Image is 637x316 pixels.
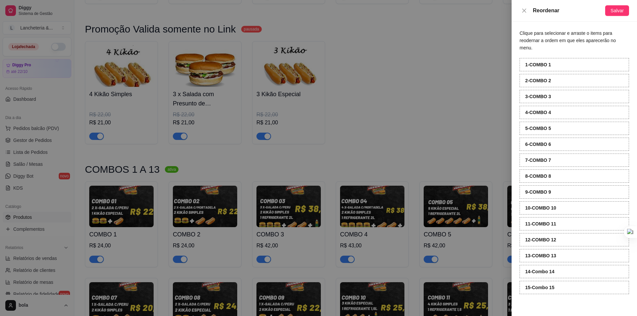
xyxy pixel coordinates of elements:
button: Salvar [605,5,629,16]
strong: 7 - COMBO 7 [525,158,551,163]
strong: 2 - COMBO 2 [525,78,551,83]
strong: 14 - Combo 14 [525,269,554,274]
strong: 11 - COMBO 11 [525,221,556,226]
strong: 3 - COMBO 3 [525,94,551,99]
strong: 1 - COMBO 1 [525,62,551,67]
strong: 6 - COMBO 6 [525,142,551,147]
span: Clique para selecionar e arraste o items para reodernar a ordem em que eles aparecerão no menu. [520,31,616,50]
div: Reordenar [533,7,605,15]
strong: 15 - Combo 15 [525,285,554,290]
button: Close [520,8,529,14]
strong: 12 - COMBO 12 [525,237,556,242]
strong: 4 - COMBO 4 [525,110,551,115]
strong: 9 - COMBO 9 [525,189,551,195]
strong: 8 - COMBO 8 [525,173,551,179]
span: Salvar [610,7,624,14]
span: close [522,8,527,13]
strong: 5 - COMBO 5 [525,126,551,131]
strong: 13 - COMBO 13 [525,253,556,258]
strong: 10 - COMBO 10 [525,205,556,211]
